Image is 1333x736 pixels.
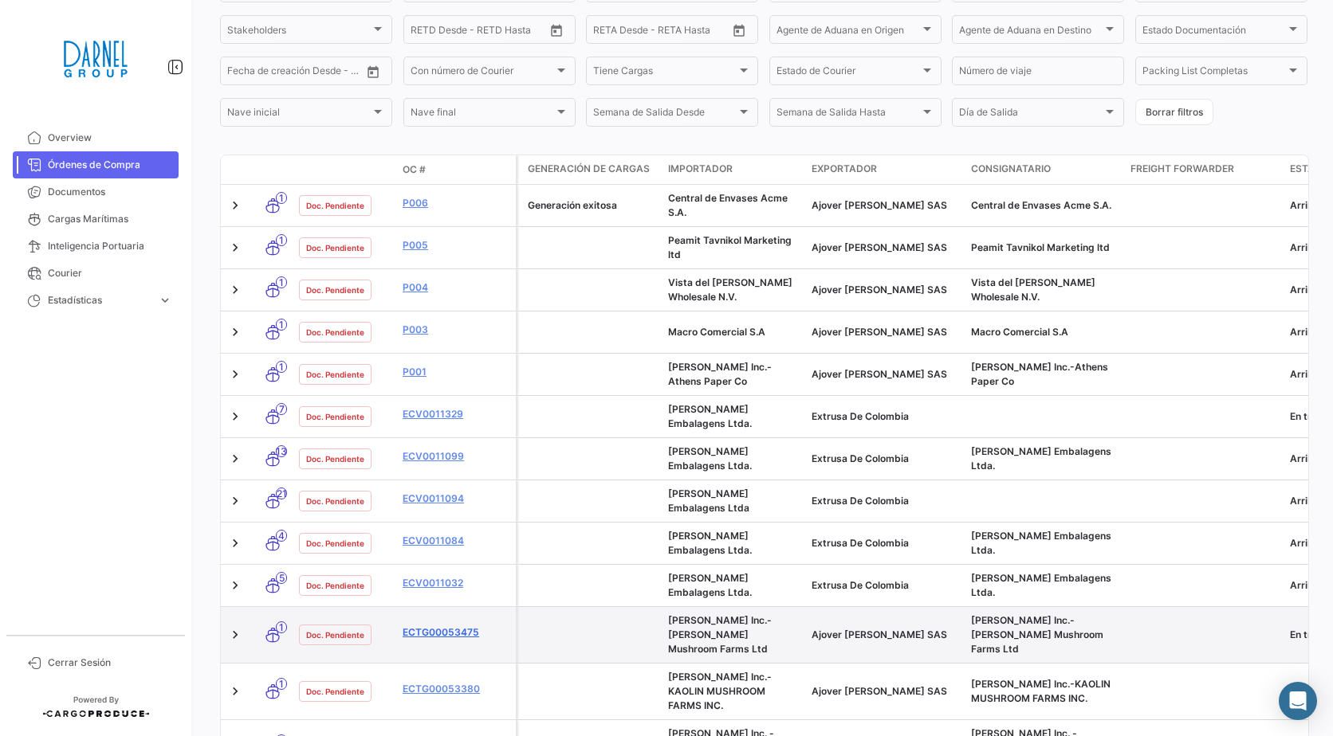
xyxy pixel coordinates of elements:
[812,495,909,507] span: Extrusa De Colombia
[48,293,151,307] span: Estadísticas
[668,326,765,338] span: Macro Comercial S.A
[227,409,243,425] a: Expand/Collapse Row
[227,577,243,593] a: Expand/Collapse Row
[1142,26,1286,37] span: Estado Documentación
[971,678,1111,704] span: Darnel Inc.-KAOLIN MUSHROOM FARMS INC.
[227,26,371,37] span: Stakeholders
[403,162,426,177] span: OC #
[528,162,650,176] span: Generación de cargas
[306,241,364,254] span: Doc. Pendiente
[276,530,287,542] span: 4
[306,495,364,507] span: Doc. Pendiente
[668,487,749,514] span: Darnel Embalagens Ltda
[267,68,331,79] input: Hasta
[306,579,364,592] span: Doc. Pendiente
[812,241,947,253] span: Ajover Darnel SAS
[668,234,792,260] span: Peamit Tavnikol Marketing ltd
[633,26,697,37] input: Hasta
[276,403,287,415] span: 7
[48,656,172,670] span: Cerrar Sesión
[306,368,364,381] span: Doc. Pendiente
[727,18,751,42] button: Open calendar
[812,162,877,176] span: Exportador
[48,212,172,226] span: Cargas Marítimas
[403,365,509,379] a: P001
[593,26,622,37] input: Desde
[971,199,1111,211] span: Central de Envases Acme S.A.
[13,233,179,260] a: Inteligencia Portuaria
[13,260,179,287] a: Courier
[48,239,172,253] span: Inteligencia Portuaria
[593,68,737,79] span: Tiene Cargas
[227,627,243,643] a: Expand/Collapse Row
[668,403,752,429] span: Darnel Embalagens Ltda.
[276,572,287,584] span: 5
[411,109,554,120] span: Nave final
[812,579,909,591] span: Extrusa De Colombia
[971,530,1111,556] span: Darnel Embalagens Ltda.
[276,192,287,204] span: 1
[403,238,509,253] a: P005
[306,452,364,465] span: Doc. Pendiente
[227,324,243,340] a: Expand/Collapse Row
[777,109,920,120] span: Semana de Salida Hasta
[227,282,243,298] a: Expand/Collapse Row
[971,162,1051,176] span: Consignatario
[403,576,509,590] a: ECV0011032
[227,366,243,382] a: Expand/Collapse Row
[668,162,733,176] span: Importador
[593,109,737,120] span: Semana de Salida Desde
[971,241,1110,253] span: Peamit Tavnikol Marketing ltd
[56,19,136,99] img: 2451f0e3-414c-42c1-a793-a1d7350bebbc.png
[971,326,1068,338] span: Macro Comercial S.A
[13,151,179,178] a: Órdenes de Compra
[668,445,752,472] span: Darnel Embalagens Ltda.
[253,163,293,176] datatable-header-cell: Modo de Transporte
[276,621,287,633] span: 1
[276,445,287,457] span: 13
[528,198,655,213] div: Generación exitosa
[227,451,243,467] a: Expand/Collapse Row
[965,155,1124,184] datatable-header-cell: Consignatario
[450,26,514,37] input: Hasta
[48,185,172,199] span: Documentos
[971,276,1095,303] span: Vista del Valle Wholesale N.V.
[306,410,364,423] span: Doc. Pendiente
[293,163,396,176] datatable-header-cell: Estado Doc.
[306,628,364,641] span: Doc. Pendiente
[227,493,243,509] a: Expand/Collapse Row
[668,530,752,556] span: Darnel Embalagens Ltda.
[812,410,909,422] span: Extrusa De Colombia
[971,614,1103,655] span: Darnel Inc.-Loveday Mushroom Farms Ltd
[668,572,752,598] span: Darnel Embalagens Ltda.
[668,361,772,387] span: Darnel Inc.-Athens Paper Co
[306,199,364,212] span: Doc. Pendiente
[1135,99,1213,125] button: Borrar filtros
[276,234,287,246] span: 1
[545,18,568,42] button: Open calendar
[411,68,554,79] span: Con número de Courier
[227,240,243,256] a: Expand/Collapse Row
[812,199,947,211] span: Ajover Darnel SAS
[777,26,920,37] span: Agente de Aduana en Origen
[411,26,439,37] input: Desde
[805,155,965,184] datatable-header-cell: Exportador
[276,678,287,690] span: 1
[276,361,287,373] span: 1
[403,449,509,464] a: ECV0011099
[518,155,662,184] datatable-header-cell: Generación de cargas
[276,319,287,331] span: 1
[403,682,509,696] a: ECTG00053380
[306,284,364,296] span: Doc. Pendiente
[959,26,1103,37] span: Agente de Aduana en Destino
[227,109,371,120] span: Nave inicial
[306,326,364,339] span: Doc. Pendiente
[403,196,509,210] a: P006
[662,155,805,184] datatable-header-cell: Importador
[396,156,516,183] datatable-header-cell: OC #
[971,445,1111,472] span: Darnel Embalagens Ltda.
[13,206,179,233] a: Cargas Marítimas
[276,276,287,288] span: 1
[306,537,364,550] span: Doc. Pendiente
[812,628,947,640] span: Ajover Darnel SAS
